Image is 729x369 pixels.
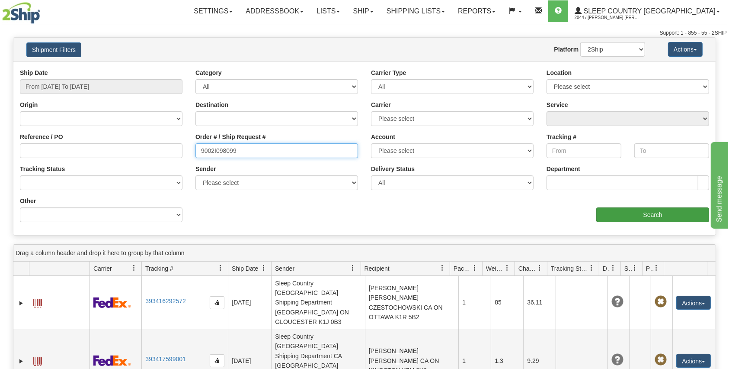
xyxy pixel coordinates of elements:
[26,42,81,57] button: Shipment Filters
[582,7,716,15] span: Sleep Country [GEOGRAPHIC_DATA]
[13,245,716,262] div: grid grouping header
[365,276,459,329] td: [PERSON_NAME] [PERSON_NAME] CZESTOCHOWSKI CA ON OTTAWA K1R 5B2
[611,296,623,308] span: Unknown
[547,143,621,158] input: From
[6,5,80,16] div: Send message
[676,354,711,368] button: Actions
[210,354,224,367] button: Copy to clipboard
[145,264,173,273] span: Tracking #
[364,264,390,273] span: Recipient
[568,0,726,22] a: Sleep Country [GEOGRAPHIC_DATA] 2044 / [PERSON_NAME] [PERSON_NAME]
[676,296,711,310] button: Actions
[127,261,141,275] a: Carrier filter column settings
[210,296,224,309] button: Copy to clipboard
[195,133,266,141] label: Order # / Ship Request #
[33,295,42,309] a: Label
[228,276,271,329] td: [DATE]
[611,354,623,366] span: Unknown
[93,355,131,366] img: 2 - FedEx Express®
[20,68,48,77] label: Ship Date
[20,133,63,141] label: Reference / PO
[547,133,576,141] label: Tracking #
[2,29,727,37] div: Support: 1 - 855 - 55 - 2SHIP
[187,0,239,22] a: Settings
[547,100,568,109] label: Service
[551,264,588,273] span: Tracking Status
[145,298,185,304] a: 393416292572
[655,296,667,308] span: Pickup Not Assigned
[603,264,610,273] span: Delivery Status
[575,13,639,22] span: 2044 / [PERSON_NAME] [PERSON_NAME]
[371,100,391,109] label: Carrier
[668,42,703,57] button: Actions
[554,45,579,54] label: Platform
[213,261,228,275] a: Tracking # filter column settings
[33,353,42,367] a: Label
[239,0,310,22] a: Addressbook
[624,264,632,273] span: Shipment Issues
[467,261,482,275] a: Packages filter column settings
[547,68,572,77] label: Location
[709,140,728,229] iframe: chat widget
[627,261,642,275] a: Shipment Issues filter column settings
[606,261,620,275] a: Delivery Status filter column settings
[634,143,709,158] input: To
[271,276,365,329] td: Sleep Country [GEOGRAPHIC_DATA] Shipping Department [GEOGRAPHIC_DATA] ON GLOUCESTER K1J 0B3
[518,264,537,273] span: Charge
[20,165,65,173] label: Tracking Status
[232,264,258,273] span: Ship Date
[20,197,36,205] label: Other
[145,356,185,363] a: 393417599001
[458,276,491,329] td: 1
[93,297,131,308] img: 2 - FedEx Express®
[596,207,709,222] input: Search
[584,261,599,275] a: Tracking Status filter column settings
[310,0,346,22] a: Lists
[655,354,667,366] span: Pickup Not Assigned
[486,264,504,273] span: Weight
[346,0,380,22] a: Ship
[17,357,26,366] a: Expand
[371,165,415,173] label: Delivery Status
[451,0,502,22] a: Reports
[435,261,450,275] a: Recipient filter column settings
[195,165,216,173] label: Sender
[195,68,222,77] label: Category
[532,261,547,275] a: Charge filter column settings
[17,299,26,307] a: Expand
[547,165,580,173] label: Department
[454,264,472,273] span: Packages
[523,276,556,329] td: 36.11
[20,100,38,109] label: Origin
[275,264,294,273] span: Sender
[646,264,653,273] span: Pickup Status
[93,264,112,273] span: Carrier
[649,261,664,275] a: Pickup Status filter column settings
[500,261,515,275] a: Weight filter column settings
[491,276,523,329] td: 85
[380,0,451,22] a: Shipping lists
[2,2,40,24] img: logo2044.jpg
[371,68,406,77] label: Carrier Type
[256,261,271,275] a: Ship Date filter column settings
[371,133,395,141] label: Account
[346,261,361,275] a: Sender filter column settings
[195,100,228,109] label: Destination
